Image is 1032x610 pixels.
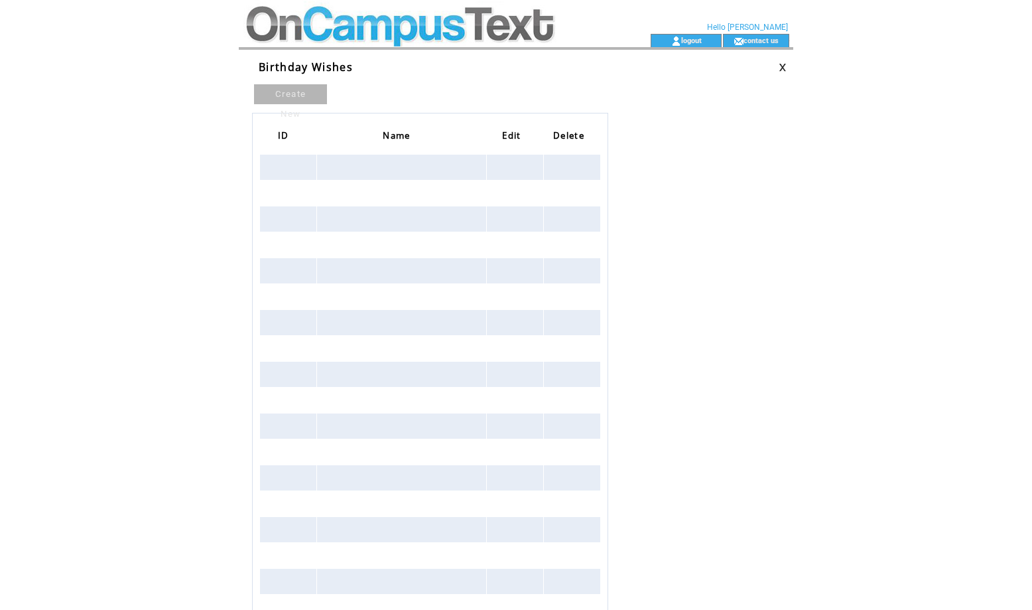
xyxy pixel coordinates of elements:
[278,126,292,148] span: ID
[734,36,743,46] img: contact_us_icon.gif
[502,126,524,148] span: Edit
[671,36,681,46] img: account_icon.gif
[259,60,353,74] span: Birthday Wishes
[383,126,417,148] a: Name
[707,23,788,32] span: Hello [PERSON_NAME]
[743,36,779,44] a: contact us
[254,84,327,104] a: Create New
[278,126,296,148] a: ID
[553,126,588,148] span: Delete
[681,36,702,44] a: logout
[383,126,413,148] span: Name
